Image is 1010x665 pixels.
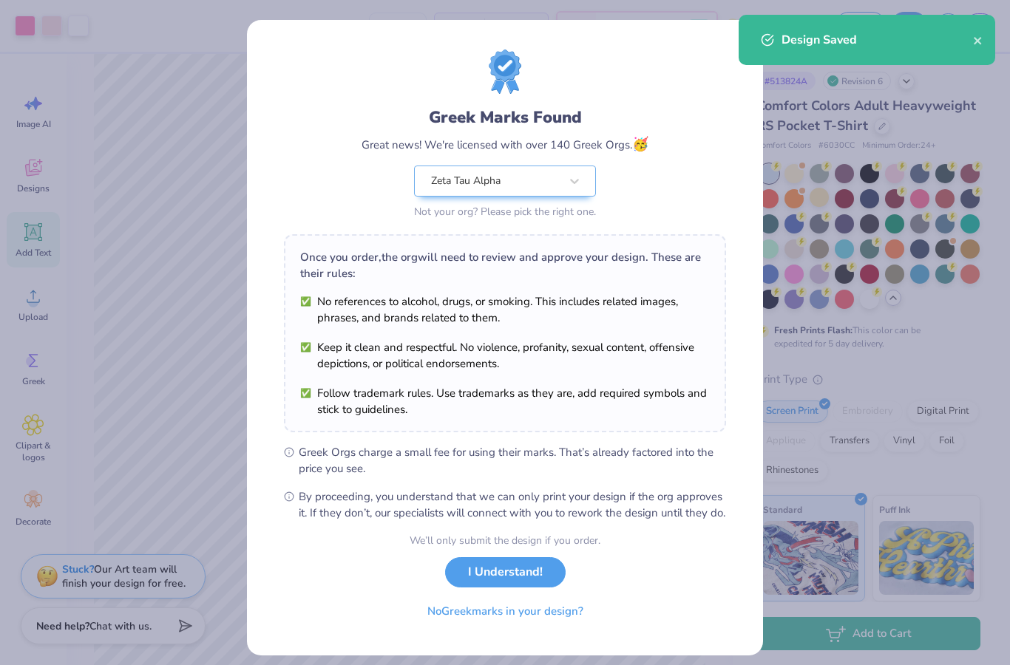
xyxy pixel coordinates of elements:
li: Keep it clean and respectful. No violence, profanity, sexual content, offensive depictions, or po... [300,339,710,372]
span: By proceeding, you understand that we can only print your design if the org approves it. If they ... [299,488,726,521]
span: 🥳 [632,135,648,153]
div: Greek Marks Found [429,106,582,129]
span: Greek Orgs charge a small fee for using their marks. That’s already factored into the price you see. [299,444,726,477]
div: Great news! We're licensed with over 140 Greek Orgs. [362,134,648,154]
div: Design Saved [782,31,973,49]
div: Not your org? Please pick the right one. [414,204,596,219]
li: Follow trademark rules. Use trademarks as they are, add required symbols and stick to guidelines. [300,385,710,417]
li: No references to alcohol, drugs, or smoking. This includes related images, phrases, and brands re... [300,293,710,326]
button: close [973,31,983,49]
div: We’ll only submit the design if you order. [410,533,600,548]
button: I Understand! [445,557,566,587]
img: License badge [489,50,521,94]
button: NoGreekmarks in your design? [415,596,596,627]
div: Once you order, the org will need to review and approve your design. These are their rules: [300,249,710,282]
